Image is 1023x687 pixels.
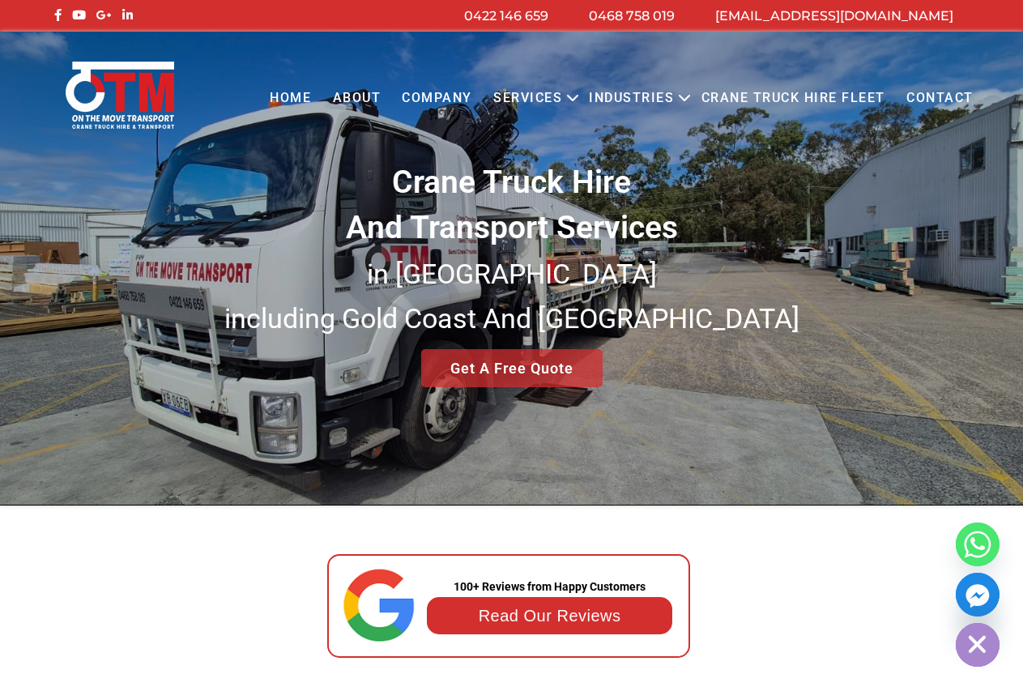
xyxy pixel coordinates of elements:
a: Read Our Reviews [479,607,621,625]
a: Crane Truck Hire Fleet [690,76,895,121]
a: Whatsapp [956,523,1000,566]
a: Get A Free Quote [421,349,603,387]
a: Facebook_Messenger [956,573,1000,617]
strong: 100+ Reviews from Happy Customers [454,580,646,593]
a: COMPANY [391,76,483,121]
a: Home [259,76,322,121]
a: 0468 758 019 [589,8,675,23]
a: [EMAIL_ADDRESS][DOMAIN_NAME] [715,8,953,23]
small: in [GEOGRAPHIC_DATA] including Gold Coast And [GEOGRAPHIC_DATA] [224,258,799,335]
a: Services [483,76,573,121]
a: Industries [578,76,684,121]
a: About [322,76,391,121]
a: Contact [896,76,984,121]
a: 0422 146 659 [464,8,548,23]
